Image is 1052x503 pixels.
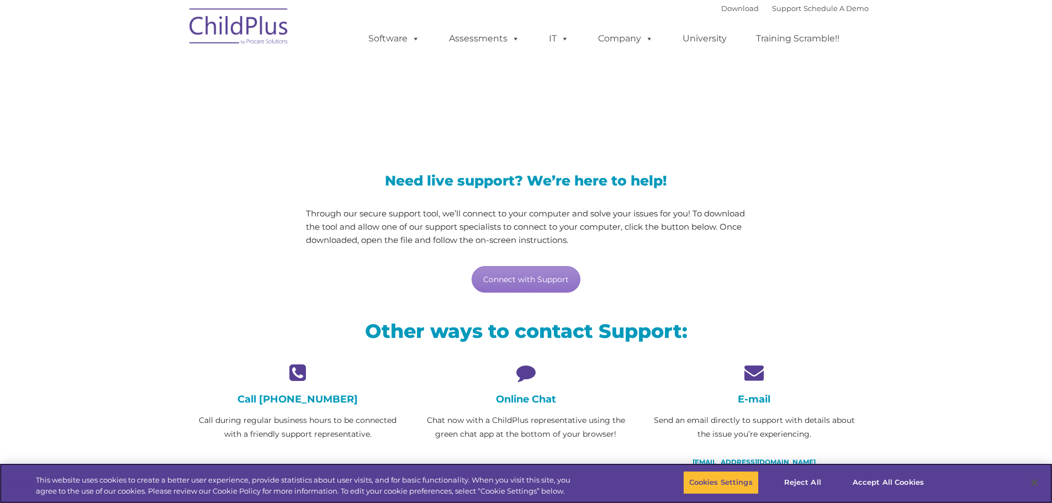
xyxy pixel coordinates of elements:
div: This website uses cookies to create a better user experience, provide statistics about user visit... [36,475,579,496]
a: Schedule A Demo [803,4,869,13]
a: [EMAIL_ADDRESS][DOMAIN_NAME] [692,458,816,466]
button: Cookies Settings [683,471,759,494]
a: IT [538,28,580,50]
p: Chat now with a ChildPlus representative using the green chat app at the bottom of your browser! [420,414,632,441]
a: Software [357,28,431,50]
button: Close [1022,470,1046,495]
a: Company [587,28,664,50]
h4: Call [PHONE_NUMBER] [192,393,404,405]
img: ChildPlus by Procare Solutions [184,1,294,56]
button: Reject All [768,471,837,494]
p: Call during regular business hours to be connected with a friendly support representative. [192,414,404,441]
p: Send an email directly to support with details about the issue you’re experiencing. [648,414,860,441]
h4: E-mail [648,393,860,405]
h4: Online Chat [420,393,632,405]
h3: Need live support? We’re here to help! [306,174,746,188]
h2: Other ways to contact Support: [192,319,860,343]
a: Assessments [438,28,531,50]
a: Training Scramble!! [745,28,850,50]
a: University [672,28,738,50]
font: | [721,4,869,13]
a: Support [772,4,801,13]
button: Accept All Cookies [847,471,930,494]
a: Download [721,4,759,13]
span: LiveSupport with SplashTop [192,80,605,113]
p: Through our secure support tool, we’ll connect to your computer and solve your issues for you! To... [306,207,746,247]
a: Connect with Support [472,266,580,293]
